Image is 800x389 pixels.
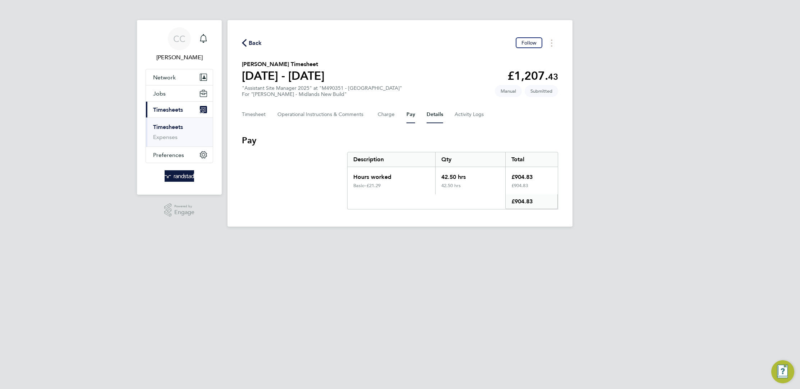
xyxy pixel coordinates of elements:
button: Operational Instructions & Comments [277,106,366,123]
button: Charge [378,106,395,123]
button: Timesheet [242,106,266,123]
span: 43 [548,71,558,82]
span: This timesheet is Submitted. [525,85,558,97]
button: Details [427,106,443,123]
h2: [PERSON_NAME] Timesheet [242,60,325,69]
button: Preferences [146,147,213,163]
button: Timesheets [146,102,213,117]
span: Follow [521,40,537,46]
a: Expenses [153,134,178,140]
span: Back [249,39,262,47]
section: Pay [242,135,558,209]
span: Engage [174,209,194,216]
div: Hours worked [348,167,435,183]
div: Qty [435,152,505,167]
button: Follow [516,37,542,48]
app-decimal: £1,207. [507,69,558,83]
nav: Main navigation [137,20,222,195]
a: Timesheets [153,124,183,130]
div: £904.83 [505,183,558,194]
button: Jobs [146,85,213,101]
span: Preferences [153,152,184,158]
div: "Assistant Site Manager 2025" at "M490351 - [GEOGRAPHIC_DATA]" [242,85,402,97]
span: Corbon Clarke-Selby [146,53,213,62]
a: Powered byEngage [164,203,195,217]
div: Basic [353,183,367,189]
span: Powered by [174,203,194,209]
button: Pay [406,106,415,123]
span: Network [153,74,176,81]
span: Jobs [153,90,166,97]
span: This timesheet was manually created. [495,85,522,97]
span: – [364,182,367,189]
button: Timesheets Menu [545,37,558,48]
div: £904.83 [505,194,558,209]
h1: [DATE] - [DATE] [242,69,325,83]
a: Go to home page [146,170,213,182]
div: £21.29 [367,183,429,189]
a: CC[PERSON_NAME] [146,27,213,62]
button: Network [146,69,213,85]
button: Activity Logs [455,106,485,123]
button: Back [242,38,262,47]
div: £904.83 [505,167,558,183]
div: Pay [347,152,558,209]
div: Description [348,152,435,167]
div: For "[PERSON_NAME] - Midlands New Build" [242,91,402,97]
div: Total [505,152,558,167]
span: Timesheets [153,106,183,113]
div: Timesheets [146,117,213,147]
button: Engage Resource Center [771,360,794,383]
div: 42.50 hrs [435,183,505,194]
div: 42.50 hrs [435,167,505,183]
h3: Pay [242,135,558,146]
img: randstad-logo-retina.png [165,170,194,182]
span: CC [173,34,185,43]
